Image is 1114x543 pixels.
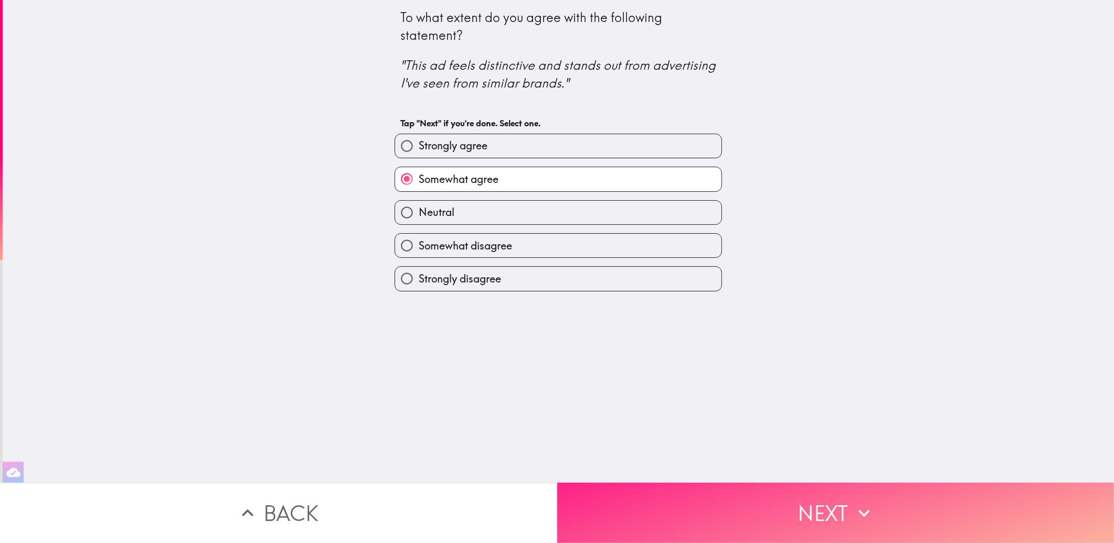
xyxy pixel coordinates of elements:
[395,267,722,290] button: Strongly disagree
[400,57,719,91] i: "This ad feels distinctive and stands out from advertising I've seen from similar brands."
[400,117,716,129] h6: Tap "Next" if you're done. Select one.
[419,271,501,286] span: Strongly disagree
[395,167,722,191] button: Somewhat agree
[419,172,498,187] span: Somewhat agree
[395,134,722,158] button: Strongly agree
[395,201,722,224] button: Neutral
[400,9,716,92] div: To what extent do you agree with the following statement?
[395,234,722,257] button: Somewhat disagree
[419,205,454,220] span: Neutral
[419,238,512,253] span: Somewhat disagree
[419,138,487,153] span: Strongly agree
